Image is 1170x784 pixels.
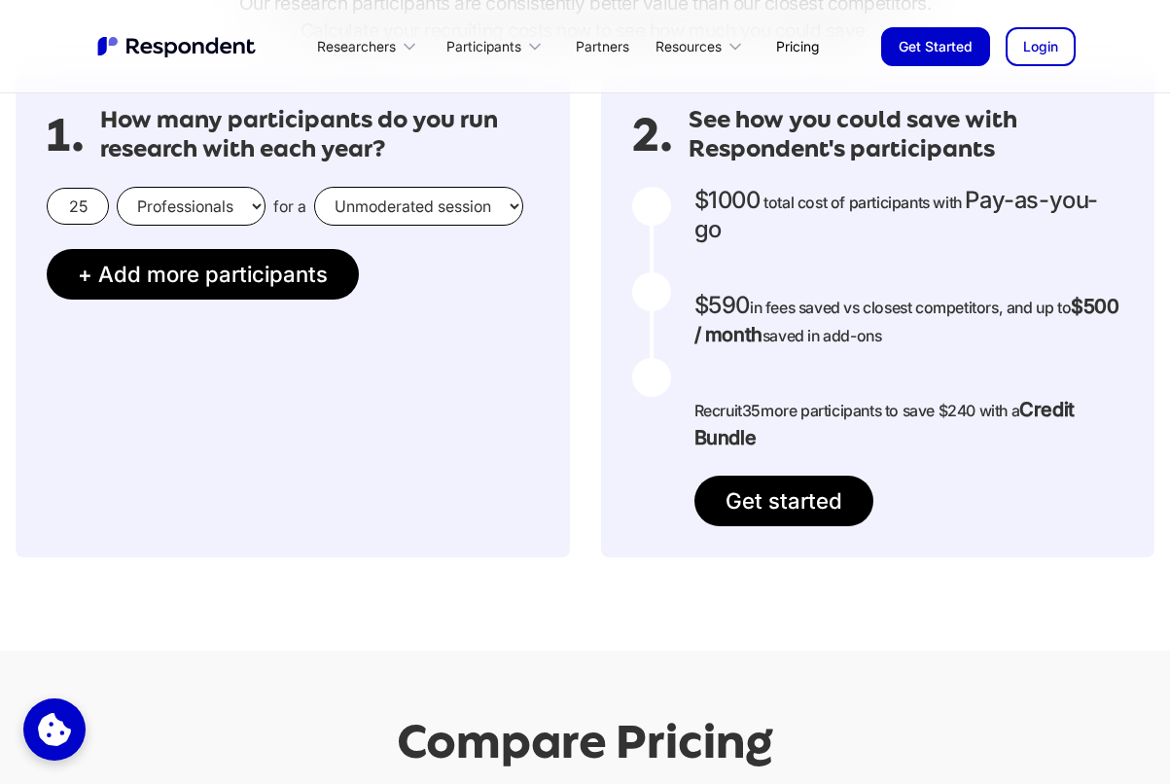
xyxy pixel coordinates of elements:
[306,23,435,69] div: Researchers
[694,186,761,214] span: $1000
[881,27,990,66] a: Get Started
[694,476,873,526] a: Get started
[98,261,328,287] span: Add more participants
[397,715,773,768] h2: Compare Pricing
[645,23,761,69] div: Resources
[435,23,559,69] div: Participants
[95,34,261,59] a: home
[742,401,761,420] span: 35
[694,186,1098,243] span: Pay-as-you-go
[95,34,261,59] img: Untitled UI logotext
[694,295,1119,346] strong: $500 / month
[694,291,750,319] span: $590
[273,196,306,216] span: for a
[100,106,539,163] h3: How many participants do you run research with each year?
[689,106,1124,163] h3: See how you could save with Respondent's participants
[1006,27,1076,66] a: Login
[694,292,1124,349] p: in fees saved vs closest competitors, and up to saved in add-ons
[632,125,673,145] span: 2.
[560,23,645,69] a: Partners
[78,261,92,287] span: +
[47,249,359,300] button: + Add more participants
[317,37,396,56] div: Researchers
[656,37,722,56] div: Resources
[763,193,962,212] span: total cost of participants with
[47,125,85,145] span: 1.
[761,23,834,69] a: Pricing
[446,37,521,56] div: Participants
[694,396,1124,452] p: Recruit more participants to save $240 with a
[694,398,1075,449] strong: Credit Bundle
